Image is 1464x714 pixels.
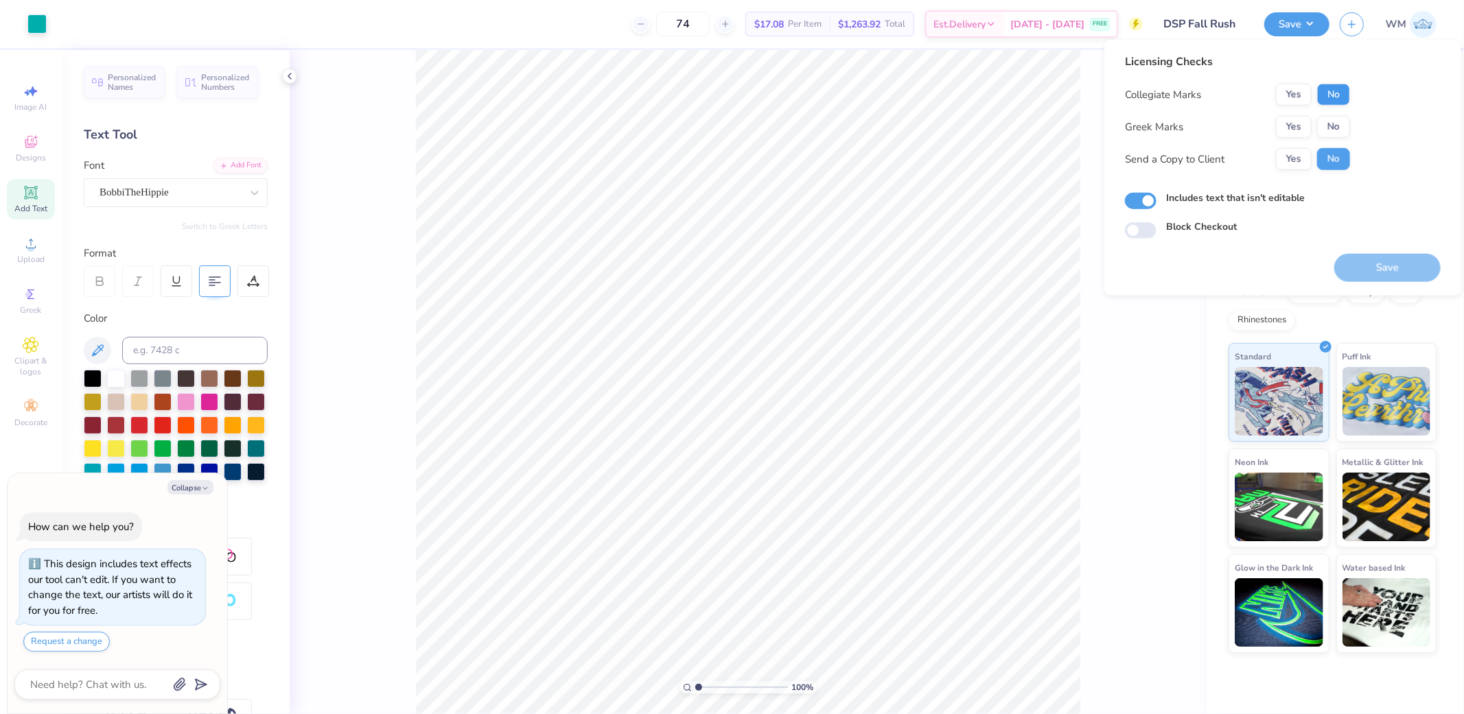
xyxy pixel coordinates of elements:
[1343,560,1406,575] span: Water based Ink
[1410,11,1437,38] img: Wilfredo Manabat
[28,520,134,534] div: How can we help you?
[885,17,905,32] span: Total
[788,17,822,32] span: Per Item
[14,203,47,214] span: Add Text
[791,681,813,693] span: 100 %
[16,152,46,163] span: Designs
[213,158,268,174] div: Add Font
[182,221,268,232] button: Switch to Greek Letters
[1235,367,1323,436] img: Standard
[1343,349,1371,364] span: Puff Ink
[1276,116,1312,138] button: Yes
[1235,578,1323,647] img: Glow in the Dark Ink
[7,355,55,377] span: Clipart & logos
[201,73,250,92] span: Personalized Numbers
[84,311,268,326] div: Color
[28,557,192,617] div: This design includes text effects our tool can't edit. If you want to change the text, our artist...
[1264,12,1329,36] button: Save
[838,17,881,32] span: $1,263.92
[1166,219,1237,234] label: Block Checkout
[108,73,156,92] span: Personalized Names
[1343,473,1431,541] img: Metallic & Glitter Ink
[1276,84,1312,106] button: Yes
[1153,10,1254,38] input: Untitled Design
[1235,560,1313,575] span: Glow in the Dark Ink
[1235,473,1323,541] img: Neon Ink
[1317,84,1350,106] button: No
[23,632,110,652] button: Request a change
[1125,87,1201,103] div: Collegiate Marks
[1317,148,1350,170] button: No
[14,417,47,428] span: Decorate
[84,246,269,261] div: Format
[15,102,47,112] span: Image AI
[122,337,268,364] input: e.g. 7428 c
[933,17,986,32] span: Est. Delivery
[1276,148,1312,170] button: Yes
[656,12,710,36] input: – –
[1343,578,1431,647] img: Water based Ink
[1386,11,1437,38] a: WM
[21,305,42,316] span: Greek
[1317,116,1350,138] button: No
[1386,16,1406,32] span: WM
[1343,455,1424,469] span: Metallic & Glitter Ink
[754,17,784,32] span: $17.08
[1125,53,1350,70] div: Licensing Checks
[1166,191,1305,205] label: Includes text that isn't editable
[1235,349,1271,364] span: Standard
[1125,152,1224,167] div: Send a Copy to Client
[1010,17,1084,32] span: [DATE] - [DATE]
[84,126,268,144] div: Text Tool
[17,254,45,265] span: Upload
[167,480,213,495] button: Collapse
[1229,310,1295,331] div: Rhinestones
[1125,119,1183,135] div: Greek Marks
[1093,19,1107,29] span: FREE
[1235,455,1268,469] span: Neon Ink
[84,158,104,174] label: Font
[1343,367,1431,436] img: Puff Ink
